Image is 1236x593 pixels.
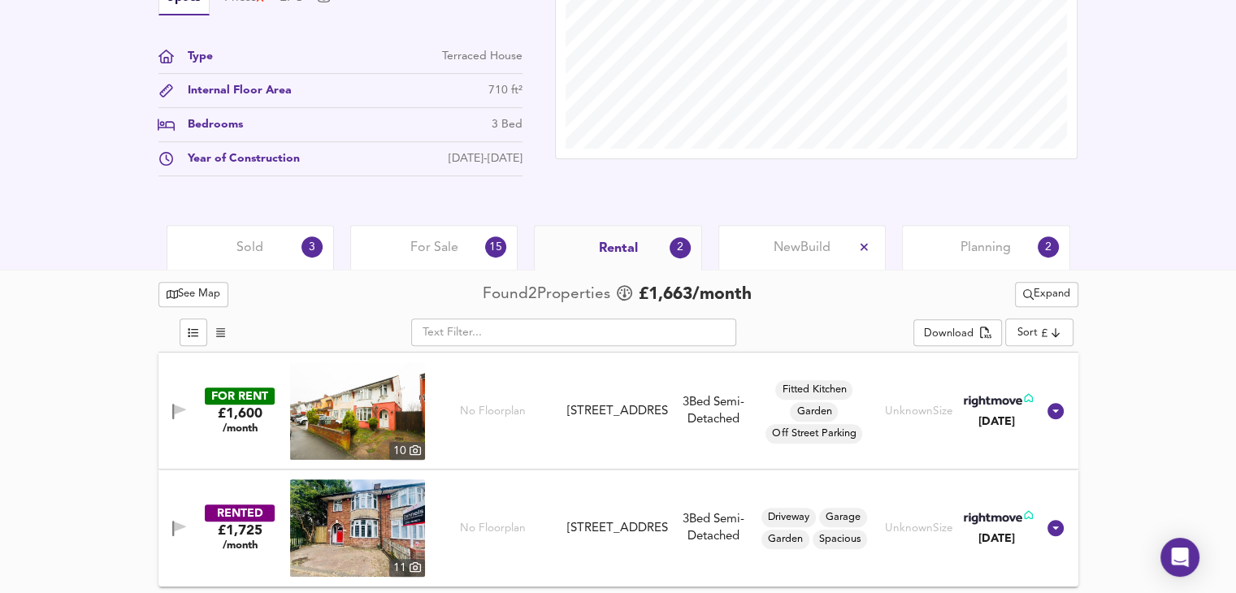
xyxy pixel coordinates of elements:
div: 3 [301,236,323,258]
div: Found 2 Propert ies [483,284,614,305]
span: /month [223,539,258,552]
div: FOR RENT£1,600 /monthproperty thumbnail 10 No Floorplan[STREET_ADDRESS]3Bed Semi-DetachedFitted K... [158,353,1078,470]
div: Sort [1005,318,1073,346]
div: Download [924,325,974,344]
span: Off Street Parking [765,426,862,441]
span: Rental [599,240,638,258]
div: 10 [389,442,425,460]
div: Garage [819,508,867,527]
svg: Show Details [1046,518,1065,538]
div: Spacious [813,530,867,549]
div: RENTED [205,504,275,522]
span: /month [223,422,258,435]
span: Sold [236,239,263,257]
div: Internal Floor Area [175,82,292,99]
a: property thumbnail 11 [290,479,425,577]
div: [STREET_ADDRESS] [566,403,668,420]
span: See Map [167,285,221,304]
div: £1,600 [218,405,262,435]
div: Off Street Parking [765,424,862,444]
div: Year of Construction [175,150,300,167]
div: 3 Bed [492,116,523,133]
div: 2 [1038,236,1059,258]
div: [STREET_ADDRESS] [566,520,668,537]
div: 2 [670,237,691,258]
div: split button [1015,282,1078,307]
span: Garden [761,532,809,547]
img: property thumbnail [290,362,425,460]
span: Garden [790,405,838,419]
div: 3 Bed Semi-Detached [674,511,752,546]
div: 3 Bed Semi-Detached [674,394,752,429]
div: Terraced House [442,48,523,65]
div: Austin Road, Luton, Bedfordshire, LU3 1UA [560,403,674,420]
div: Garden [790,402,838,422]
div: [DATE] [961,413,1033,430]
div: split button [913,319,1002,347]
button: Download [913,319,1002,347]
div: [DATE] [961,530,1033,547]
div: £1,725 [218,522,262,552]
button: Expand [1015,282,1078,307]
span: Planning [961,239,1011,257]
a: property thumbnail 10 [290,362,425,460]
div: [DATE]-[DATE] [449,150,523,167]
img: property thumbnail [290,479,425,577]
span: Fitted Kitchen [775,383,852,397]
div: 11 [389,559,425,577]
span: No Floorplan [460,521,526,536]
div: RENTED£1,725 /monthproperty thumbnail 11 No Floorplan[STREET_ADDRESS]3Bed Semi-DetachedDrivewayGa... [158,470,1078,587]
span: Expand [1023,285,1070,304]
button: See Map [158,282,229,307]
div: Open Intercom Messenger [1160,538,1199,577]
div: St. Ethelbert Avenue, Luton, Bedfordshire, LU3 1QW [560,520,674,537]
div: Sort [1017,325,1037,340]
div: 710 ft² [488,82,523,99]
div: 15 [485,236,506,258]
span: Driveway [761,510,816,525]
span: For Sale [410,239,458,257]
span: £ 1,663 /month [639,283,752,307]
div: Driveway [761,508,816,527]
input: Text Filter... [411,318,736,346]
div: Unknown Size [885,521,953,536]
div: Bedrooms [175,116,243,133]
span: Spacious [813,532,867,547]
span: No Floorplan [460,404,526,419]
div: Type [175,48,213,65]
span: Garage [819,510,867,525]
div: Fitted Kitchen [775,380,852,400]
div: Garden [761,530,809,549]
div: FOR RENT [205,387,275,405]
div: Unknown Size [885,404,953,419]
svg: Show Details [1046,401,1065,421]
span: New Build [774,239,831,257]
